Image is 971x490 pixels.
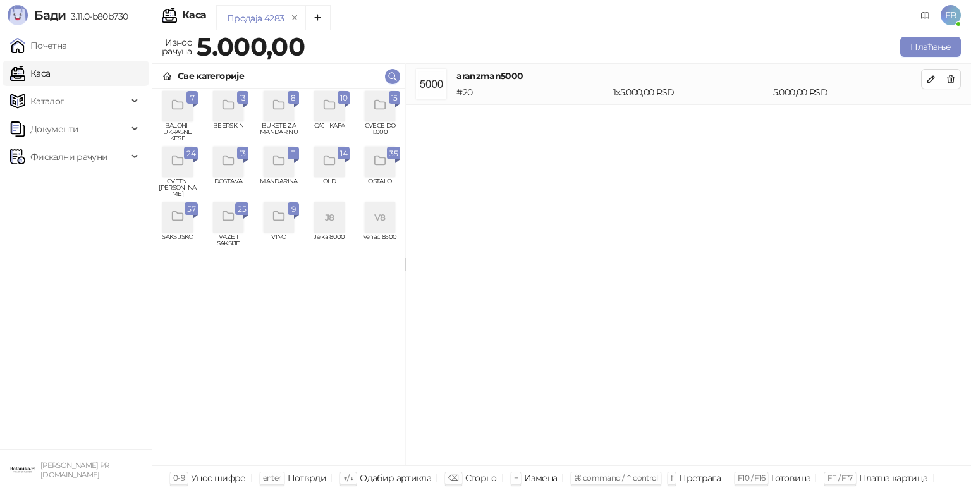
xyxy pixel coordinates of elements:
[286,13,303,23] button: remove
[514,473,518,482] span: +
[448,473,458,482] span: ⌫
[290,91,296,105] span: 8
[365,202,395,233] div: V8
[454,85,611,99] div: # 20
[208,234,248,253] span: VAZE I SAKSIJE
[771,85,924,99] div: 5.000,00 RSD
[208,123,248,142] span: BEERSKIN
[309,234,350,253] span: Jelka 8000
[259,234,299,253] span: VINO
[187,202,195,216] span: 57
[389,147,398,161] span: 35
[771,470,810,486] div: Готовина
[900,37,961,57] button: Плаћање
[30,116,78,142] span: Документи
[157,123,198,142] span: BALONI I UKRASNE KESE
[189,91,195,105] span: 7
[240,147,246,161] span: 13
[309,178,350,197] span: OLD
[191,470,246,486] div: Унос шифре
[173,473,185,482] span: 0-9
[157,178,198,197] span: CVETNI [PERSON_NAME]
[197,31,305,62] strong: 5.000,00
[679,470,721,486] div: Претрага
[288,470,327,486] div: Потврди
[290,147,296,161] span: 11
[186,147,195,161] span: 24
[10,457,35,482] img: 64x64-companyLogo-0e2e8aaa-0bd2-431b-8613-6e3c65811325.png
[8,5,28,25] img: Logo
[859,470,928,486] div: Платна картица
[314,202,345,233] div: J8
[290,202,296,216] span: 9
[738,473,765,482] span: F10 / F16
[66,11,128,22] span: 3.11.0-b80b730
[10,61,50,86] a: Каса
[941,5,961,25] span: EB
[340,91,347,105] span: 10
[915,5,936,25] a: Документација
[611,85,771,99] div: 1 x 5.000,00 RSD
[343,473,353,482] span: ↑/↓
[827,473,852,482] span: F11 / F17
[240,91,246,105] span: 13
[360,178,400,197] span: OSTALO
[263,473,281,482] span: enter
[259,123,299,142] span: BUKETE ZA MANDARINU
[259,178,299,197] span: MANDARINA
[574,473,658,482] span: ⌘ command / ⌃ control
[360,470,431,486] div: Одабир артикла
[30,89,64,114] span: Каталог
[208,178,248,197] span: DOSTAVA
[360,234,400,253] span: venac 8500
[309,123,350,142] span: CAJ I KAFA
[157,234,198,253] span: SAKSIJSKO
[34,8,66,23] span: Бади
[305,5,331,30] button: Add tab
[524,470,557,486] div: Измена
[238,202,246,216] span: 25
[152,89,405,465] div: grid
[40,461,109,479] small: [PERSON_NAME] PR [DOMAIN_NAME]
[465,470,497,486] div: Сторно
[159,34,194,59] div: Износ рачуна
[456,69,921,83] h4: aranzman5000
[182,10,206,20] div: Каса
[671,473,673,482] span: f
[178,69,244,83] div: Све категорије
[360,123,400,142] span: CVECE DO 1.000
[10,33,67,58] a: Почетна
[227,11,284,25] div: Продаја 4283
[30,144,107,169] span: Фискални рачуни
[391,91,398,105] span: 15
[340,147,347,161] span: 14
